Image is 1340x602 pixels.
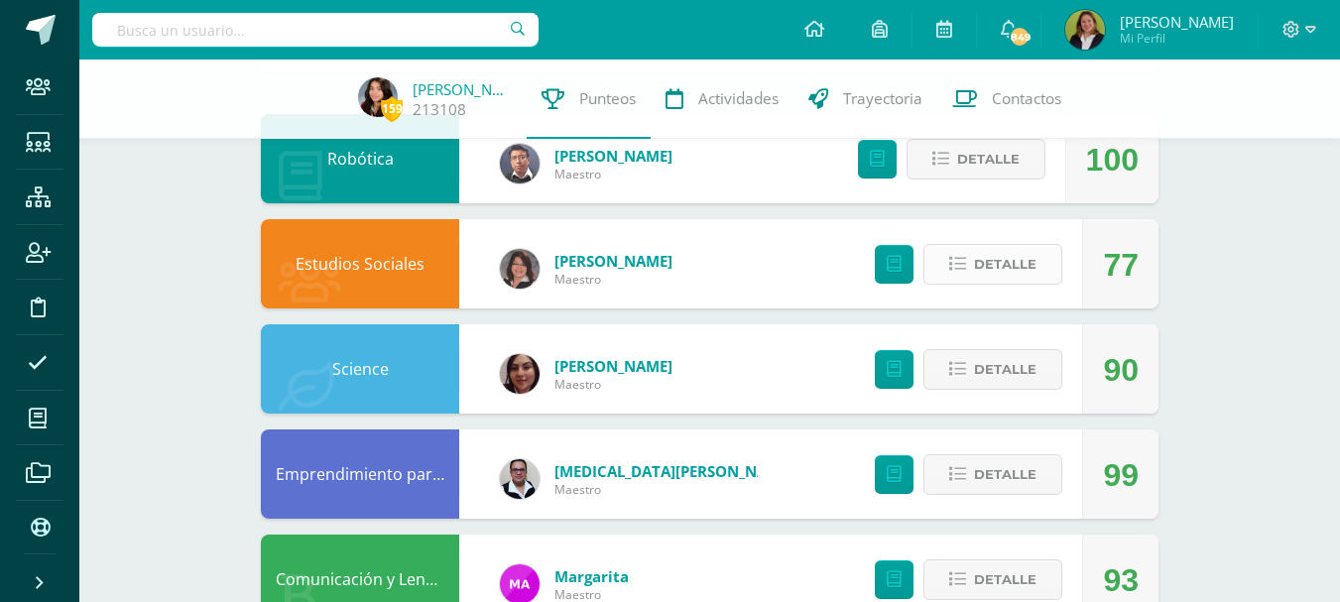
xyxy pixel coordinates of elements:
button: Detalle [923,244,1062,285]
a: Trayectoria [793,60,937,139]
a: [PERSON_NAME] [554,146,672,166]
img: 4d54558ec414568f244490f0118d611f.png [358,77,398,117]
span: Detalle [974,246,1036,283]
img: 2b9ad40edd54c2f1af5f41f24ea34807.png [500,459,540,499]
span: Detalle [957,141,1020,178]
div: Robótica [261,114,459,203]
img: c7b6f2bc0b4920b4ad1b77fd0b6e0731.png [500,144,540,183]
div: 77 [1103,220,1139,309]
button: Detalle [923,349,1062,390]
button: Detalle [907,139,1045,180]
span: Detalle [974,456,1036,493]
span: Contactos [992,88,1061,109]
span: [PERSON_NAME] [1120,12,1234,32]
a: Contactos [937,60,1076,139]
span: 849 [1009,26,1031,48]
span: Maestro [554,376,672,393]
span: Maestro [554,271,672,288]
input: Busca un usuario... [92,13,539,47]
div: 99 [1103,430,1139,520]
span: Detalle [974,351,1036,388]
div: Science [261,324,459,414]
a: 213108 [413,99,466,120]
div: 90 [1103,325,1139,415]
a: [MEDICAL_DATA][PERSON_NAME] [554,461,792,481]
span: Detalle [974,561,1036,598]
a: Punteos [527,60,651,139]
button: Detalle [923,559,1062,600]
img: df865ced3841bf7d29cb8ae74298d689.png [500,249,540,289]
img: a164061a65f1df25e60207af94843a26.png [1065,10,1105,50]
span: Trayectoria [843,88,922,109]
span: Maestro [554,481,792,498]
a: [PERSON_NAME] [554,356,672,376]
button: Detalle [923,454,1062,495]
span: Mi Perfil [1120,30,1234,47]
a: Margarita [554,566,629,586]
span: Punteos [579,88,636,109]
div: Estudios Sociales [261,219,459,308]
div: Emprendimiento para la Productividad [261,429,459,519]
div: 100 [1086,115,1139,204]
span: Actividades [698,88,779,109]
a: Actividades [651,60,793,139]
a: [PERSON_NAME] [554,251,672,271]
img: 5f1707d5efd63e8f04ee695e4f407930.png [500,354,540,394]
a: [PERSON_NAME] [413,79,512,99]
span: Maestro [554,166,672,182]
span: 159 [381,96,403,121]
